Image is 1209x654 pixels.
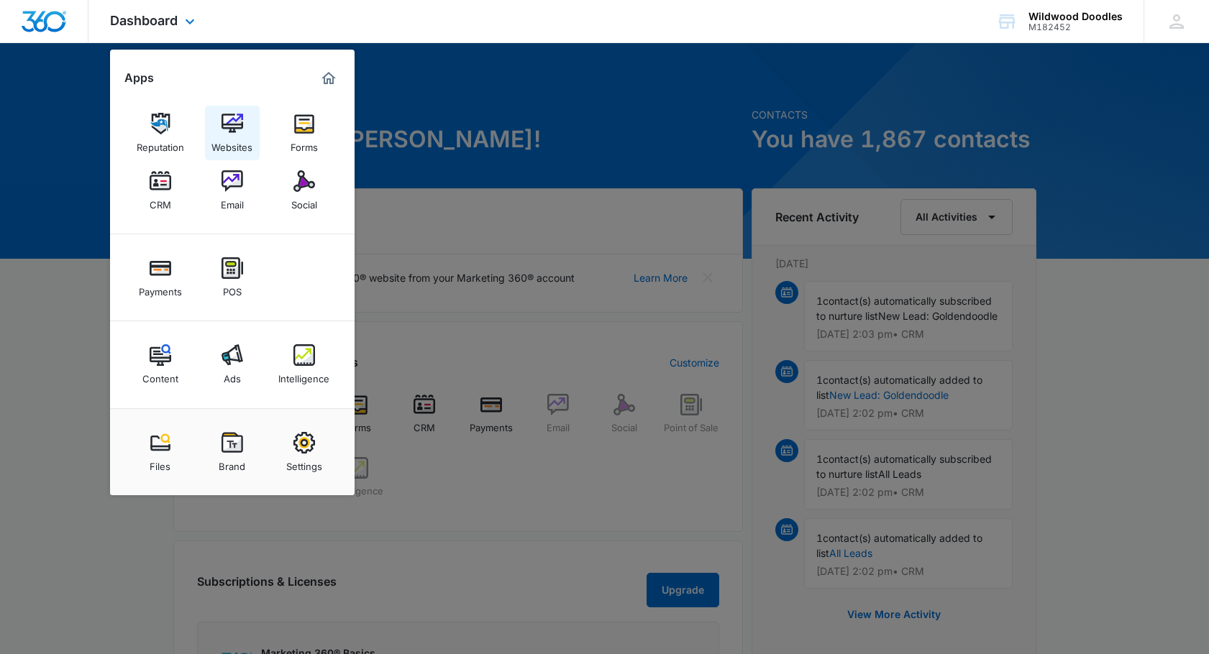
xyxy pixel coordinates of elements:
a: Payments [133,250,188,305]
a: Ads [205,337,260,392]
div: Email [221,192,244,211]
a: Reputation [133,106,188,160]
div: Ads [224,366,241,384]
a: Email [205,163,260,218]
a: Content [133,337,188,392]
span: Dashboard [110,13,178,28]
div: Websites [211,134,252,153]
a: Brand [205,425,260,479]
div: Intelligence [278,366,329,384]
div: POS [223,279,242,298]
div: Forms [291,134,318,153]
a: Files [133,425,188,479]
div: account name [1028,11,1123,22]
h2: Apps [124,71,154,85]
a: Forms [277,106,332,160]
a: CRM [133,163,188,218]
div: Settings [286,453,322,472]
a: POS [205,250,260,305]
div: CRM [150,192,171,211]
div: Reputation [137,134,184,153]
a: Social [277,163,332,218]
div: Social [291,192,317,211]
div: account id [1028,22,1123,32]
div: Payments [139,279,182,298]
a: Websites [205,106,260,160]
a: Marketing 360® Dashboard [317,67,340,90]
div: Content [142,366,178,384]
a: Settings [277,425,332,479]
div: Files [150,453,170,472]
a: Intelligence [277,337,332,392]
div: Brand [219,453,245,472]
